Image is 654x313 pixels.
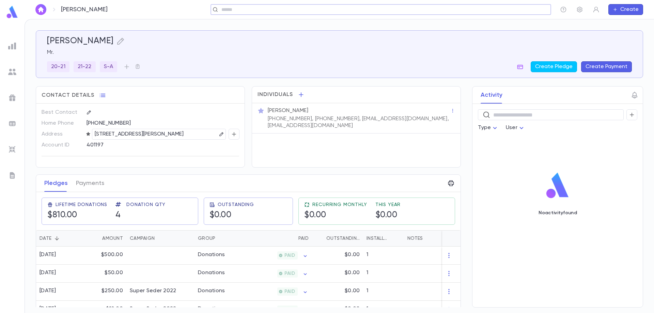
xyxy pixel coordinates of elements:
div: [DATE] [40,287,56,294]
div: Outstanding [312,230,363,247]
div: $500.00 [82,247,126,265]
span: Type [478,125,491,130]
p: No activity found [539,210,577,216]
div: Group [194,230,246,247]
button: Sort [51,233,62,244]
div: Notes [407,230,423,247]
span: PAID [282,289,298,294]
p: $0.00 [345,269,360,276]
button: Sort [390,233,401,244]
div: Super Seder 2022 [130,287,176,294]
span: Contact Details [42,92,94,99]
div: Amount [102,230,123,247]
div: $250.00 [82,283,126,301]
p: 21-22 [78,63,92,70]
div: Super Seder 2022 [130,306,176,312]
div: Outstanding [326,230,360,247]
span: Outstanding [218,202,254,207]
img: reports_grey.c525e4749d1bce6a11f5fe2a8de1b229.svg [8,42,16,50]
div: 21-22 [74,61,96,72]
div: [DATE] [40,269,56,276]
div: 1 [363,283,404,301]
span: User [506,125,517,130]
p: [STREET_ADDRESS][PERSON_NAME] [95,130,184,138]
div: Donations [198,306,225,312]
h5: $0.00 [375,210,398,220]
span: Donation Qty [126,202,166,207]
div: Installments [363,230,404,247]
div: Date [40,230,51,247]
button: Activity [481,87,502,104]
div: [DATE] [40,251,56,258]
img: campaigns_grey.99e729a5f7ee94e3726e6486bddda8f1.svg [8,94,16,102]
div: Installments [367,230,390,247]
div: 20-21 [47,61,69,72]
p: [PHONE_NUMBER], [PHONE_NUMBER], [EMAIL_ADDRESS][DOMAIN_NAME], [EMAIL_ADDRESS][DOMAIN_NAME] [268,115,450,129]
span: PAID [282,307,298,312]
span: PAID [282,271,298,276]
span: Recurring Monthly [312,202,367,207]
p: 20-21 [51,63,65,70]
p: Address [42,129,81,140]
span: Individuals [258,91,293,98]
span: This Year [375,202,401,207]
button: Sort [315,233,326,244]
button: Create Pledge [531,61,577,72]
div: Notes [404,230,489,247]
p: Account ID [42,140,81,151]
div: Amount [82,230,126,247]
p: [PERSON_NAME] [268,107,308,114]
h5: [PERSON_NAME] [47,36,114,46]
button: Create Payment [581,61,632,72]
p: Home Phone [42,118,81,129]
span: Lifetime Donations [56,202,107,207]
div: Donations [198,251,225,258]
div: Date [36,230,82,247]
div: Type [478,121,499,135]
h5: $0.00 [209,210,232,220]
button: Pledges [44,175,68,192]
div: 1 [363,247,404,265]
div: Donations [198,269,225,276]
p: $0.00 [345,251,360,258]
span: PAID [282,253,298,258]
p: [PERSON_NAME] [61,6,108,13]
div: Campaign [126,230,194,247]
p: $0.00 [345,287,360,294]
img: students_grey.60c7aba0da46da39d6d829b817ac14fc.svg [8,68,16,76]
button: Sort [155,233,166,244]
div: Group [198,230,215,247]
img: letters_grey.7941b92b52307dd3b8a917253454ce1c.svg [8,171,16,179]
h5: 4 [115,210,121,220]
button: Payments [76,175,104,192]
button: Create [608,4,643,15]
p: $0.00 [345,306,360,312]
img: batches_grey.339ca447c9d9533ef1741baa751efc33.svg [8,120,16,128]
img: imports_grey.530a8a0e642e233f2baf0ef88e8c9fcb.svg [8,145,16,154]
div: 1 [363,265,404,283]
img: home_white.a664292cf8c1dea59945f0da9f25487c.svg [37,7,45,12]
div: Donations [198,287,225,294]
h5: $0.00 [304,210,326,220]
p: Best Contact [42,107,81,118]
p: S-A [104,63,113,70]
div: [DATE] [40,306,56,312]
div: Paid [246,230,312,247]
div: Campaign [130,230,155,247]
button: Sort [91,233,102,244]
div: Paid [298,230,309,247]
h5: $810.00 [47,210,77,220]
button: Sort [287,233,298,244]
div: S-A [100,61,117,72]
div: [PHONE_NUMBER] [87,118,239,128]
div: $50.00 [82,265,126,283]
div: User [506,121,526,135]
p: Mr. [47,49,632,56]
div: 401197 [87,140,205,150]
button: Sort [215,233,226,244]
img: logo [544,172,572,199]
img: logo [5,5,19,19]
